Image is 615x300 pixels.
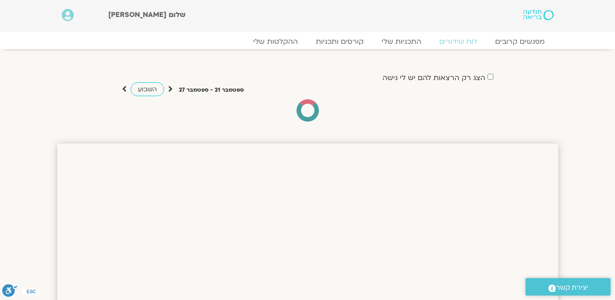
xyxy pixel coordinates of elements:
[244,37,307,46] a: ההקלטות שלי
[138,85,157,93] span: השבוע
[526,278,611,296] a: יצירת קשר
[430,37,486,46] a: לוח שידורים
[307,37,373,46] a: קורסים ותכניות
[179,85,244,95] p: ספטמבר 21 - ספטמבר 27
[556,282,588,294] span: יצירת קשר
[373,37,430,46] a: התכניות שלי
[486,37,554,46] a: מפגשים קרובים
[131,82,164,96] a: השבוע
[108,10,186,20] span: שלום [PERSON_NAME]
[62,37,554,46] nav: Menu
[382,74,485,82] label: הצג רק הרצאות להם יש לי גישה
